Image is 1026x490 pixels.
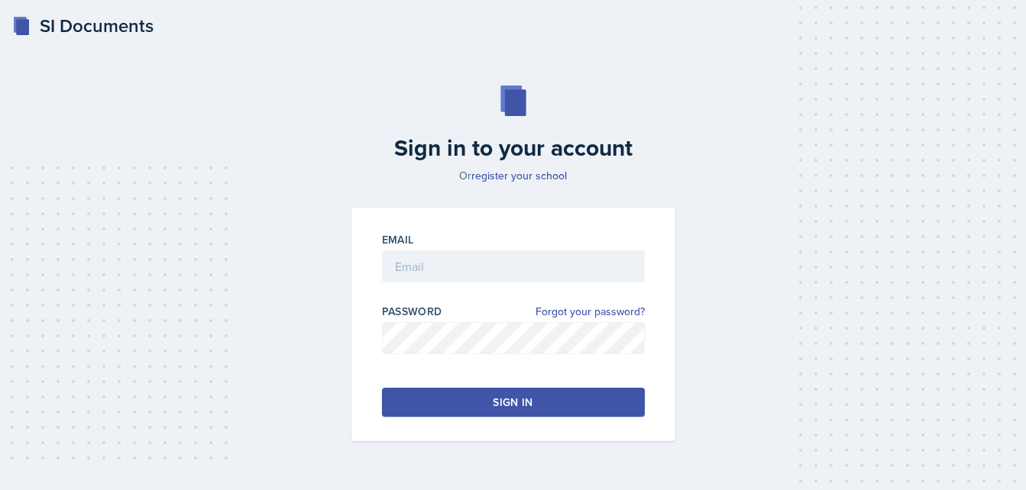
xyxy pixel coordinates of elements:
[342,134,685,162] h2: Sign in to your account
[342,168,685,183] p: Or
[12,12,154,40] a: SI Documents
[536,304,645,320] a: Forgot your password?
[471,168,567,183] a: register your school
[382,250,645,282] input: Email
[382,304,442,319] label: Password
[382,232,414,247] label: Email
[382,388,645,417] button: Sign in
[493,395,532,410] div: Sign in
